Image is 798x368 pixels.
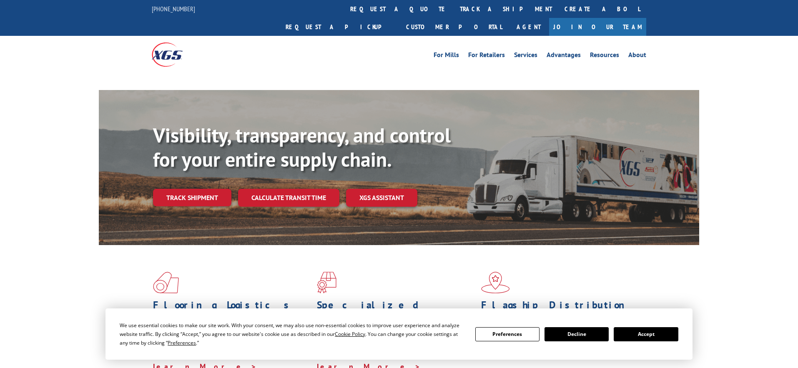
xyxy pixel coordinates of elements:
[628,52,646,61] a: About
[152,5,195,13] a: [PHONE_NUMBER]
[614,327,678,341] button: Accept
[475,327,540,341] button: Preferences
[168,339,196,346] span: Preferences
[153,122,451,172] b: Visibility, transparency, and control for your entire supply chain.
[120,321,465,347] div: We use essential cookies to make our site work. With your consent, we may also use non-essential ...
[481,300,639,324] h1: Flagship Distribution Model
[481,352,585,361] a: Learn More >
[153,300,311,324] h1: Flooring Logistics Solutions
[105,308,693,360] div: Cookie Consent Prompt
[549,18,646,36] a: Join Our Team
[590,52,619,61] a: Resources
[547,52,581,61] a: Advantages
[346,189,417,207] a: XGS ASSISTANT
[317,300,474,324] h1: Specialized Freight Experts
[335,330,365,338] span: Cookie Policy
[545,327,609,341] button: Decline
[481,272,510,293] img: xgs-icon-flagship-distribution-model-red
[238,189,339,207] a: Calculate transit time
[434,52,459,61] a: For Mills
[400,18,508,36] a: Customer Portal
[514,52,537,61] a: Services
[468,52,505,61] a: For Retailers
[153,272,179,293] img: xgs-icon-total-supply-chain-intelligence-red
[317,272,336,293] img: xgs-icon-focused-on-flooring-red
[153,189,231,206] a: Track shipment
[508,18,549,36] a: Agent
[279,18,400,36] a: Request a pickup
